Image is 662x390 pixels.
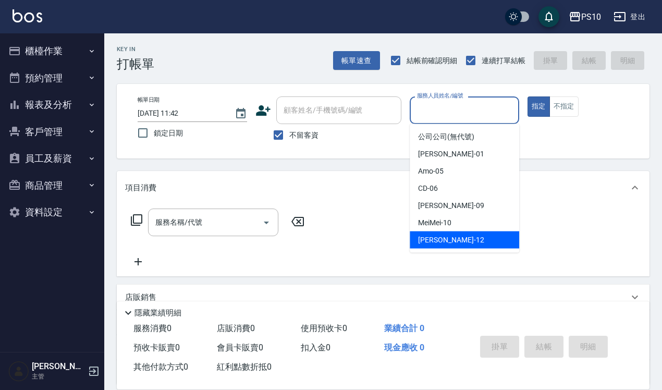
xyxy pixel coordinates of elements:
p: 主管 [32,372,85,381]
label: 帳單日期 [138,96,160,104]
button: 資料設定 [4,199,100,226]
button: 客戶管理 [4,118,100,145]
div: 店販銷售 [117,285,649,310]
span: 連續打單結帳 [482,55,525,66]
span: CD -06 [418,183,438,194]
button: 報表及分析 [4,91,100,118]
span: 預收卡販賣 0 [133,343,180,352]
button: 預約管理 [4,65,100,92]
span: 店販消費 0 [217,323,255,333]
span: 其他付款方式 0 [133,362,188,372]
span: 服務消費 0 [133,323,171,333]
button: 不指定 [549,96,579,117]
h2: Key In [117,46,154,53]
div: PS10 [581,10,601,23]
span: 扣入金 0 [301,343,330,352]
span: [PERSON_NAME] -01 [418,149,484,160]
button: 商品管理 [4,172,100,199]
span: 業績合計 0 [384,323,424,333]
span: [PERSON_NAME] -12 [418,235,484,246]
span: Amo -05 [418,166,444,177]
button: 指定 [528,96,550,117]
span: 紅利點數折抵 0 [217,362,272,372]
span: 會員卡販賣 0 [217,343,263,352]
span: MeiMei -10 [418,217,451,228]
p: 店販銷售 [125,292,156,303]
span: 現金應收 0 [384,343,424,352]
button: Choose date, selected date is 2025-08-10 [228,101,253,126]
h5: [PERSON_NAME] [32,361,85,372]
span: 不留客資 [289,130,318,141]
p: 隱藏業績明細 [134,308,181,319]
button: 登出 [609,7,649,27]
span: [PERSON_NAME] -09 [418,200,484,211]
button: 櫃檯作業 [4,38,100,65]
button: PS10 [565,6,605,28]
span: 使用預收卡 0 [301,323,347,333]
div: 項目消費 [117,171,649,204]
img: Logo [13,9,42,22]
span: 公司公司 (無代號) [418,131,474,142]
label: 服務人員姓名/編號 [417,92,463,100]
button: 員工及薪資 [4,145,100,172]
span: 結帳前確認明細 [407,55,458,66]
button: save [538,6,559,27]
button: Open [258,214,275,231]
button: 帳單速查 [333,51,380,70]
h3: 打帳單 [117,57,154,71]
input: YYYY/MM/DD hh:mm [138,105,224,122]
p: 項目消費 [125,182,156,193]
span: 鎖定日期 [154,128,183,139]
img: Person [8,361,29,382]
